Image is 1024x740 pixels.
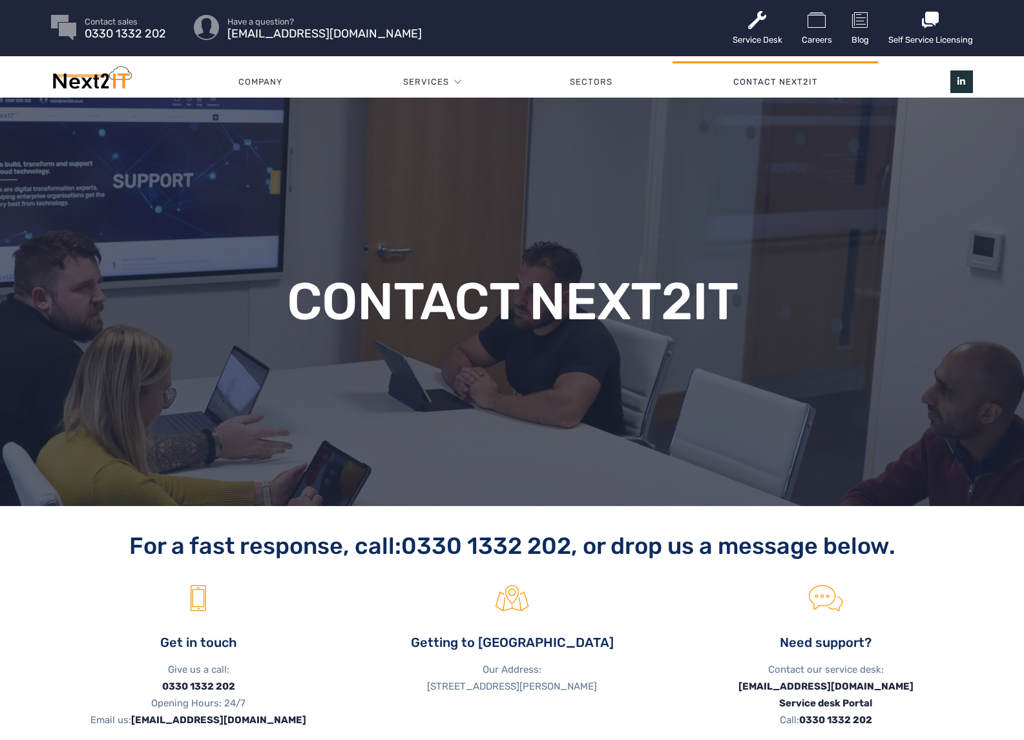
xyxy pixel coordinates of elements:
[85,30,166,38] span: 0330 1332 202
[365,661,660,695] p: Our Address: [STREET_ADDRESS][PERSON_NAME]
[282,276,742,328] h1: Contact Next2IT
[51,532,973,560] h2: For a fast response, call: , or drop us a message below.
[85,17,166,26] span: Contact sales
[365,634,660,651] h4: Getting to [GEOGRAPHIC_DATA]
[227,17,422,38] a: Have a question? [EMAIL_ADDRESS][DOMAIN_NAME]
[51,661,346,728] p: Give us a call: Opening Hours: 24/7 Email us:
[673,63,878,101] a: Contact Next2IT
[799,714,872,726] a: 0330 1332 202
[401,532,571,560] a: 0330 1332 202
[779,697,872,709] a: Service desk Portal
[227,17,422,26] span: Have a question?
[403,63,449,101] a: Services
[678,661,973,728] p: Contact our service desk: Call:
[85,17,166,38] a: Contact sales 0330 1332 202
[162,681,235,692] a: 0330 1332 202
[131,714,306,726] a: [EMAIL_ADDRESS][DOMAIN_NAME]
[227,30,422,38] span: [EMAIL_ADDRESS][DOMAIN_NAME]
[178,63,343,101] a: Company
[678,634,973,651] h4: Need support?
[510,63,673,101] a: Sectors
[51,66,132,95] img: Next2IT
[51,634,346,651] h4: Get in touch
[738,681,914,692] a: [EMAIL_ADDRESS][DOMAIN_NAME]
